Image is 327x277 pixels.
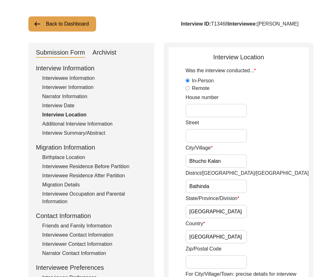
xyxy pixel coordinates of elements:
[186,119,199,127] label: Street
[186,220,205,227] label: Country
[181,20,299,28] div: T13468 [PERSON_NAME]
[42,181,147,189] div: Migration Details
[42,93,147,100] div: Narrator Information
[186,67,256,74] label: Was the interview conducted...
[36,143,147,152] div: Migration Information
[42,240,147,248] div: Interviewer Contact Information
[42,74,147,82] div: Interviewee Information
[186,94,219,101] label: House number
[36,211,147,221] div: Contact Information
[42,111,147,119] div: Interview Location
[28,16,96,32] button: Back to Dashboard
[42,250,147,257] div: Narrator Contact Information
[42,163,147,170] div: Interviewee Residence Before Partition
[192,85,209,92] label: Remote
[36,263,147,272] div: Interviewee Preferences
[42,172,147,180] div: Interviewee Residence After Partition
[186,245,221,253] label: Zip/Postal Code
[42,190,147,205] div: Interviewee Occupation and Parental Information
[33,20,41,28] img: arrow-left.png
[181,21,211,27] b: Interview ID:
[42,231,147,239] div: Interviewee Contact Information
[36,48,85,58] div: Submission Form
[186,169,309,177] label: District/[GEOGRAPHIC_DATA]/[GEOGRAPHIC_DATA]
[42,154,147,161] div: Birthplace Location
[42,129,147,137] div: Interview Summary/Abstract
[186,144,213,152] label: City/Village
[186,195,239,202] label: State/Province/Division
[228,21,257,27] b: Interviewee:
[93,48,117,58] div: Archivist
[42,84,147,91] div: Interviewer Information
[192,77,214,85] label: In-Person
[42,120,147,128] div: Additional Interview Information
[42,102,147,109] div: Interview Date
[169,52,309,62] div: Interview Location
[42,222,147,230] div: Friends and Family Information
[36,63,147,73] div: Interview Information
